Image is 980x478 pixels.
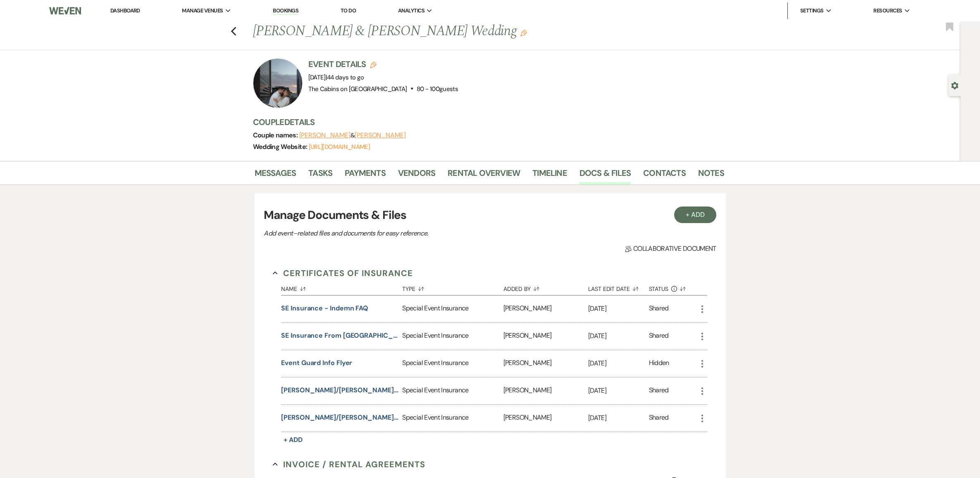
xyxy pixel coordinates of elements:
h1: [PERSON_NAME] & [PERSON_NAME] Wedding [253,22,623,41]
h3: Event Details [308,58,458,70]
button: SE Insurance - Indemn FAQ [281,303,368,313]
button: [PERSON_NAME] [355,132,406,139]
a: Notes [698,166,724,185]
div: Shared [649,385,669,396]
span: Wedding Website: [253,142,309,151]
span: The Cabins on [GEOGRAPHIC_DATA] [308,85,407,93]
span: 44 days to go [327,73,364,82]
span: | [326,73,364,82]
span: [DATE] [308,73,364,82]
button: Invoice / Rental Agreements [273,458,425,471]
button: Open lead details [951,81,959,89]
a: Tasks [308,166,332,185]
a: Timeline [532,166,567,185]
a: Vendors [398,166,435,185]
span: 80 - 100 guests [417,85,458,93]
p: [DATE] [588,413,649,423]
div: [PERSON_NAME] [503,350,588,377]
a: Messages [255,166,296,185]
button: Name [281,279,402,295]
span: Resources [873,7,902,15]
div: Shared [649,413,669,424]
div: Special Event Insurance [402,377,503,404]
button: Status [649,279,697,295]
h3: Manage Documents & Files [264,207,716,224]
a: To Do [341,7,356,14]
img: Weven Logo [49,2,81,19]
button: Type [402,279,503,295]
p: [DATE] [588,385,649,396]
button: Added By [503,279,588,295]
button: Certificates of Insurance [273,267,413,279]
button: Last Edit Date [588,279,649,295]
h3: Couple Details [253,116,716,128]
a: Contacts [643,166,686,185]
span: & [299,131,406,139]
a: Payments [345,166,386,185]
button: + Add [281,434,305,446]
p: [DATE] [588,303,649,314]
button: Edit [520,29,527,36]
button: [PERSON_NAME]/[PERSON_NAME] Event Insurance [281,385,399,395]
p: [DATE] [588,331,649,341]
span: Status [649,286,669,292]
p: [DATE] [588,358,649,369]
a: [URL][DOMAIN_NAME] [309,143,370,151]
p: Add event–related files and documents for easy reference. [264,228,553,239]
button: Event Guard Info Flyer [281,358,352,368]
span: Collaborative document [625,244,716,254]
div: Special Event Insurance [402,295,503,322]
div: [PERSON_NAME] [503,377,588,404]
div: [PERSON_NAME] [503,405,588,432]
div: Special Event Insurance [402,405,503,432]
div: Shared [649,303,669,315]
span: + Add [284,435,303,444]
button: + Add [674,207,716,223]
div: [PERSON_NAME] [503,323,588,350]
div: Special Event Insurance [402,350,503,377]
span: Settings [800,7,824,15]
button: [PERSON_NAME] [299,132,351,139]
div: Shared [649,331,669,342]
a: Dashboard [110,7,140,14]
button: SE Insurance from [GEOGRAPHIC_DATA] [281,331,399,341]
span: Analytics [398,7,424,15]
div: Hidden [649,358,669,369]
span: Manage Venues [182,7,223,15]
div: Special Event Insurance [402,323,503,350]
button: [PERSON_NAME]/[PERSON_NAME] Event Insurance [281,413,399,423]
a: Docs & Files [579,166,631,185]
a: Bookings [273,7,298,15]
a: Rental Overview [448,166,520,185]
span: Couple names: [253,131,299,139]
div: [PERSON_NAME] [503,295,588,322]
